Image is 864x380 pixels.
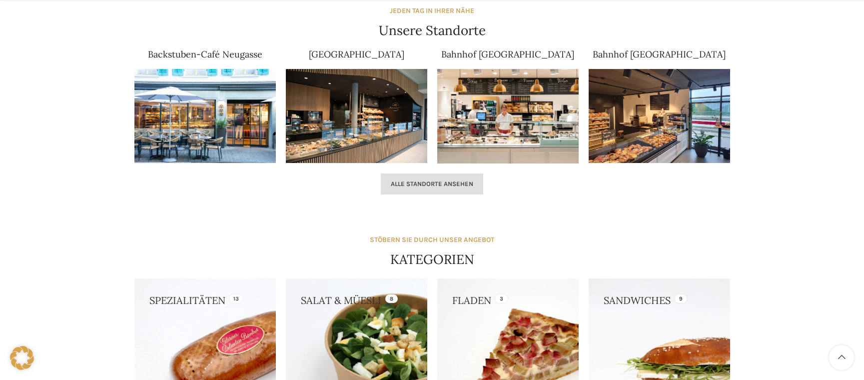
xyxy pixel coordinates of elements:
[593,48,726,60] a: Bahnhof [GEOGRAPHIC_DATA]
[829,345,854,370] a: Scroll to top button
[309,48,404,60] a: [GEOGRAPHIC_DATA]
[379,21,486,39] h4: Unsere Standorte
[441,48,574,60] a: Bahnhof [GEOGRAPHIC_DATA]
[391,180,473,188] span: Alle Standorte ansehen
[390,250,474,268] h4: KATEGORIEN
[148,48,262,60] a: Backstuben-Café Neugasse
[381,173,483,194] a: Alle Standorte ansehen
[390,5,474,16] div: JEDEN TAG IN IHRER NÄHE
[370,234,494,245] div: STÖBERN SIE DURCH UNSER ANGEBOT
